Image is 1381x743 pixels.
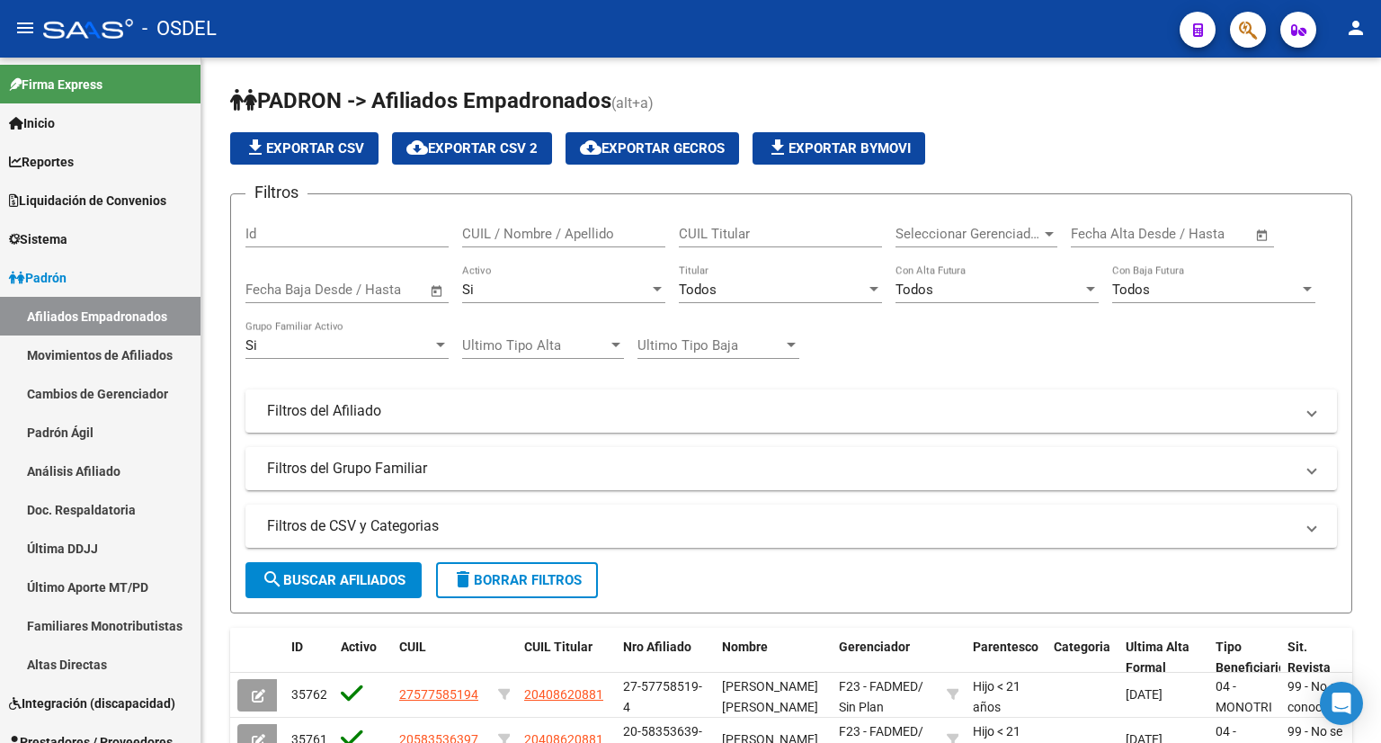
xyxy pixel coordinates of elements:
[245,505,1337,548] mat-expansion-panel-header: Filtros de CSV y Categorias
[245,389,1337,433] mat-expansion-panel-header: Filtros del Afiliado
[245,137,266,158] mat-icon: file_download
[1047,628,1118,687] datatable-header-cell: Categoria
[1287,640,1331,675] span: Sit. Revista
[767,140,911,157] span: Exportar Bymovi
[637,337,783,354] span: Ultimo Tipo Baja
[580,140,725,157] span: Exportar GECROS
[334,628,392,687] datatable-header-cell: Activo
[9,75,102,94] span: Firma Express
[392,132,552,165] button: Exportar CSV 2
[9,113,55,133] span: Inicio
[1216,640,1286,675] span: Tipo Beneficiario
[1160,226,1247,242] input: Fecha fin
[839,640,910,654] span: Gerenciador
[966,628,1047,687] datatable-header-cell: Parentesco
[722,640,768,654] span: Nombre
[392,628,491,687] datatable-header-cell: CUIL
[452,568,474,590] mat-icon: delete
[245,140,364,157] span: Exportar CSV
[452,572,582,588] span: Borrar Filtros
[9,694,175,713] span: Integración (discapacidad)
[284,628,334,687] datatable-header-cell: ID
[753,132,925,165] button: Exportar Bymovi
[427,281,448,301] button: Open calendar
[245,180,307,205] h3: Filtros
[230,88,611,113] span: PADRON -> Afiliados Empadronados
[1112,282,1150,298] span: Todos
[291,640,303,654] span: ID
[262,572,405,588] span: Buscar Afiliados
[1208,628,1280,687] datatable-header-cell: Tipo Beneficiario
[267,401,1294,421] mat-panel-title: Filtros del Afiliado
[341,640,377,654] span: Activo
[1345,17,1367,39] mat-icon: person
[623,679,702,714] span: 27-57758519-4
[679,282,717,298] span: Todos
[436,562,598,598] button: Borrar Filtros
[230,132,379,165] button: Exportar CSV
[291,687,327,702] span: 35762
[1118,628,1208,687] datatable-header-cell: Ultima Alta Formal
[406,137,428,158] mat-icon: cloud_download
[262,568,283,590] mat-icon: search
[611,94,654,112] span: (alt+a)
[462,282,474,298] span: Si
[9,191,166,210] span: Liquidación de Convenios
[334,282,422,298] input: Fecha fin
[9,268,67,288] span: Padrón
[895,226,1041,242] span: Seleccionar Gerenciador
[9,229,67,249] span: Sistema
[9,152,74,172] span: Reportes
[623,640,691,654] span: Nro Afiliado
[245,282,318,298] input: Fecha inicio
[715,628,832,687] datatable-header-cell: Nombre
[399,687,478,702] span: 27577585194
[14,17,36,39] mat-icon: menu
[524,687,603,702] span: 20408620881
[245,447,1337,490] mat-expansion-panel-header: Filtros del Grupo Familiar
[245,562,422,598] button: Buscar Afiliados
[1216,679,1328,714] span: 04 - MONOTRIBUTISTAS
[895,282,933,298] span: Todos
[973,679,1020,714] span: Hijo < 21 años
[267,459,1294,479] mat-panel-title: Filtros del Grupo Familiar
[142,9,217,49] span: - OSDEL
[267,516,1294,536] mat-panel-title: Filtros de CSV y Categorias
[1280,628,1352,687] datatable-header-cell: Sit. Revista
[1126,685,1201,705] div: [DATE]
[616,628,715,687] datatable-header-cell: Nro Afiliado
[1252,225,1273,246] button: Open calendar
[832,628,940,687] datatable-header-cell: Gerenciador
[722,679,818,714] span: [PERSON_NAME] [PERSON_NAME]
[566,132,739,165] button: Exportar GECROS
[406,140,538,157] span: Exportar CSV 2
[1126,640,1189,675] span: Ultima Alta Formal
[1320,682,1363,725] div: Open Intercom Messenger
[580,137,601,158] mat-icon: cloud_download
[462,337,608,354] span: Ultimo Tipo Alta
[517,628,616,687] datatable-header-cell: CUIL Titular
[839,679,918,694] span: F23 - FADMED
[524,640,592,654] span: CUIL Titular
[1071,226,1144,242] input: Fecha inicio
[1054,640,1110,654] span: Categoria
[839,724,918,739] span: F23 - FADMED
[973,640,1038,654] span: Parentesco
[245,337,257,354] span: Si
[767,137,789,158] mat-icon: file_download
[399,640,426,654] span: CUIL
